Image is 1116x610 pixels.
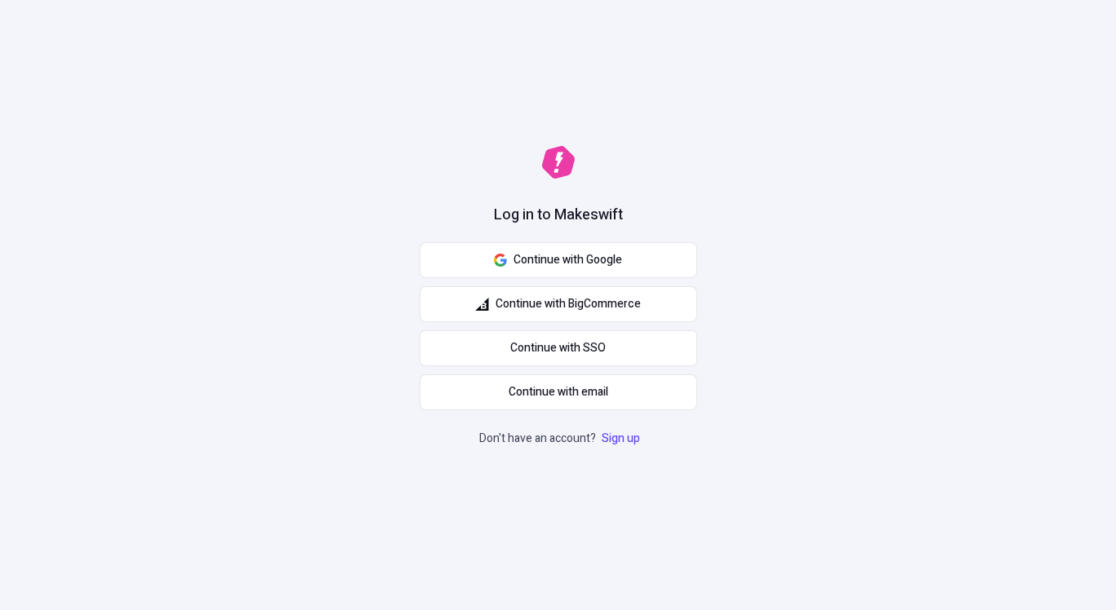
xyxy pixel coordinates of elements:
span: Continue with BigCommerce [496,295,641,313]
button: Continue with email [420,374,697,410]
a: Sign up [598,430,643,447]
h1: Log in to Makeswift [494,205,623,226]
p: Don't have an account? [479,430,643,448]
button: Continue with Google [420,242,697,278]
span: Continue with email [509,383,608,401]
button: Continue with BigCommerce [420,286,697,322]
a: Continue with SSO [420,330,697,366]
span: Continue with Google [514,251,622,269]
